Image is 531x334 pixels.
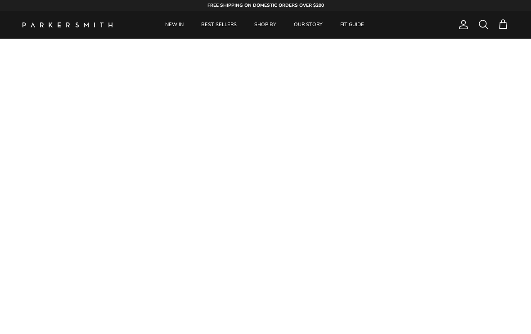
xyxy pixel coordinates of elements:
strong: FREE SHIPPING ON DOMESTIC ORDERS OVER $200 [207,2,324,9]
a: Account [454,19,469,30]
div: Primary [134,11,395,39]
a: BEST SELLERS [193,11,245,39]
a: NEW IN [157,11,192,39]
a: OUR STORY [286,11,331,39]
a: SHOP BY [246,11,284,39]
a: FIT GUIDE [332,11,372,39]
a: Parker Smith [22,22,112,27]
